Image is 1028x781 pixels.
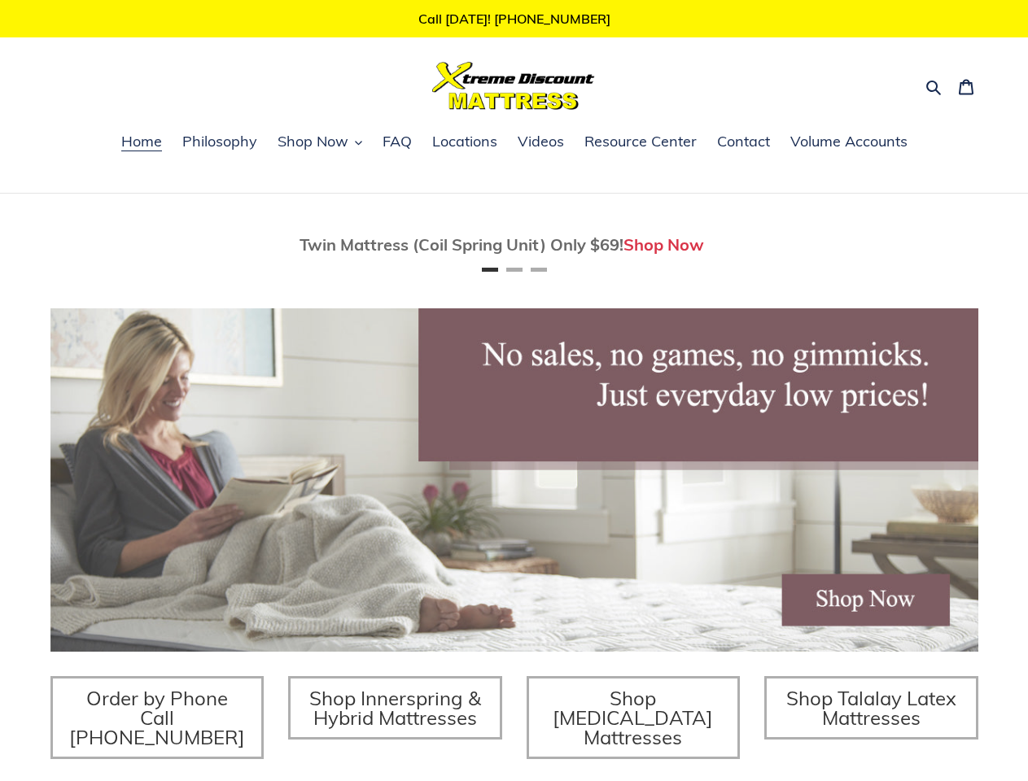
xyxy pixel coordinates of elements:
[790,132,908,151] span: Volume Accounts
[50,676,265,759] a: Order by Phone Call [PHONE_NUMBER]
[50,308,978,652] img: herobannermay2022-1652879215306_1200x.jpg
[584,132,697,151] span: Resource Center
[300,234,623,255] span: Twin Mattress (Coil Spring Unit) Only $69!
[121,132,162,151] span: Home
[518,132,564,151] span: Videos
[576,130,705,155] a: Resource Center
[432,132,497,151] span: Locations
[374,130,420,155] a: FAQ
[709,130,778,155] a: Contact
[786,686,956,730] span: Shop Talalay Latex Mattresses
[309,686,481,730] span: Shop Innerspring & Hybrid Mattresses
[482,268,498,272] button: Page 1
[506,268,523,272] button: Page 2
[174,130,265,155] a: Philosophy
[764,676,978,740] a: Shop Talalay Latex Mattresses
[623,234,704,255] a: Shop Now
[269,130,370,155] button: Shop Now
[182,132,257,151] span: Philosophy
[717,132,770,151] span: Contact
[531,268,547,272] button: Page 3
[288,676,502,740] a: Shop Innerspring & Hybrid Mattresses
[383,132,412,151] span: FAQ
[553,686,713,749] span: Shop [MEDICAL_DATA] Mattresses
[278,132,348,151] span: Shop Now
[432,62,595,110] img: Xtreme Discount Mattress
[424,130,505,155] a: Locations
[527,676,741,759] a: Shop [MEDICAL_DATA] Mattresses
[510,130,572,155] a: Videos
[782,130,916,155] a: Volume Accounts
[69,686,245,749] span: Order by Phone Call [PHONE_NUMBER]
[113,130,170,155] a: Home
